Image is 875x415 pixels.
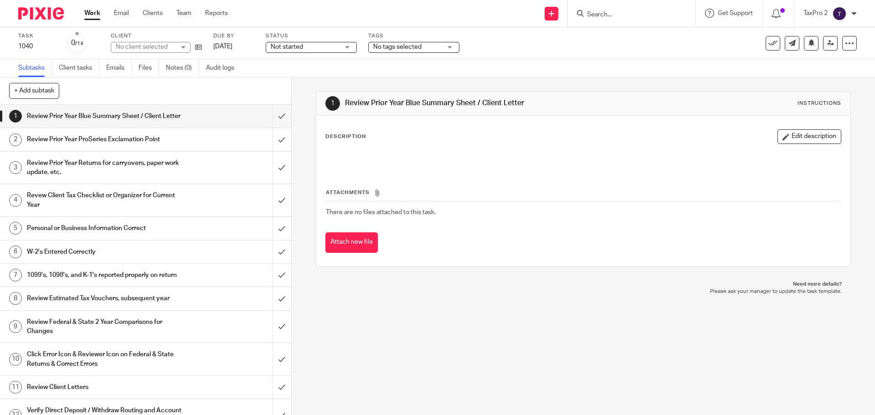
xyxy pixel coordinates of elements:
[273,264,291,287] div: Mark as done
[27,292,185,305] h1: Review Estimated Tax Vouchers, subsequent year
[273,287,291,310] div: Mark as done
[9,161,22,174] div: 3
[195,44,202,51] i: Open client page
[205,9,228,18] a: Reports
[84,9,100,18] a: Work
[325,96,340,111] div: 1
[18,32,55,40] label: Task
[273,217,291,240] div: Mark as done
[71,38,83,48] div: 0
[143,9,163,18] a: Clients
[345,98,603,108] h1: Review Prior Year Blue Summary Sheet / Client Letter
[9,194,22,207] div: 4
[273,105,291,128] div: Mark as done
[326,190,370,195] span: Attachments
[111,32,202,40] label: Client
[273,311,291,343] div: Mark as done
[9,320,22,333] div: 9
[206,59,241,77] a: Audit logs
[27,156,185,179] h1: Review Prior Year Returns for carryovers, paper work update, etc.
[273,343,291,375] div: Mark as done
[273,128,291,151] div: Mark as done
[59,59,99,77] a: Client tasks
[9,269,22,282] div: 7
[803,9,828,18] p: TaxPro 2
[139,59,159,77] a: Files
[166,59,199,77] a: Notes (0)
[27,245,185,259] h1: W-2's Entered Correctly
[273,184,291,216] div: Mark as done
[75,41,83,46] small: /14
[9,246,22,258] div: 6
[27,315,185,338] h1: Review Federal & State 2 Year Comparisons for Changes
[27,109,185,123] h1: Review Prior Year Blue Summary Sheet / Client Letter
[586,11,668,19] input: Search
[9,222,22,235] div: 5
[823,36,838,51] a: Reassign task
[213,32,254,40] label: Due by
[9,83,59,98] button: + Add subtask
[325,133,366,140] p: Description
[27,268,185,282] h1: 1099's, 1098's, and K-1's reported properly on return
[18,42,55,51] div: 1040
[777,129,841,144] button: Edit description
[9,133,22,146] div: 2
[116,42,175,51] div: No client selected
[373,44,422,50] span: No tags selected
[18,59,52,77] a: Subtasks
[326,209,436,215] span: There are no files attached to this task.
[368,32,459,40] label: Tags
[266,32,357,40] label: Status
[9,381,22,394] div: 11
[718,10,753,16] span: Get Support
[273,241,291,263] div: Mark as done
[176,9,191,18] a: Team
[273,376,291,399] div: Mark as done
[213,43,232,50] span: [DATE]
[27,380,185,394] h1: Review Client Letters
[27,189,185,212] h1: Revew Client Tax Checklist or Organizer for Current Year
[271,44,303,50] span: Not started
[832,6,847,21] img: svg%3E
[9,292,22,305] div: 8
[273,152,291,184] div: Mark as done
[804,36,818,51] button: Snooze task
[9,110,22,123] div: 1
[27,348,185,371] h1: Click Error Icon & Reviewer Icon on Federal & State Returns & Correct Errors
[9,353,22,366] div: 10
[325,288,841,295] p: Please ask your manager to update the task template.
[27,133,185,146] h1: Review Prior Year ProSeries Exclamation Point
[106,59,132,77] a: Emails
[325,232,378,253] button: Attach new file
[798,100,841,107] div: Instructions
[785,36,799,51] a: Send new email to Burnett, Louise E.
[18,7,64,20] img: Pixie
[325,281,841,288] p: Need more details?
[114,9,129,18] a: Email
[27,221,185,235] h1: Personal or Business Information Correct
